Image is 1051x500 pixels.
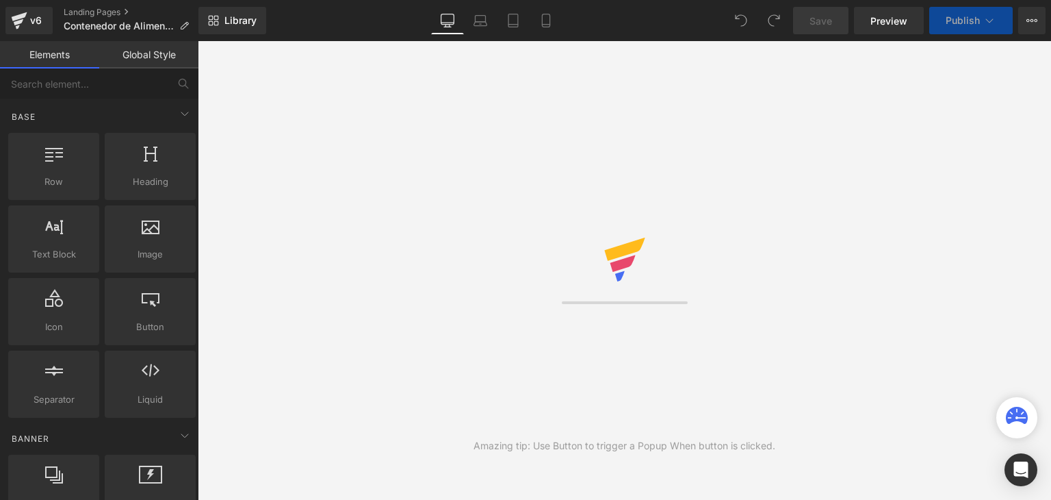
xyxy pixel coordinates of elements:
span: Contenedor de Alimentos [64,21,174,32]
a: Tablet [497,7,530,34]
button: Publish [929,7,1013,34]
a: Preview [854,7,924,34]
button: Redo [760,7,788,34]
span: Banner [10,432,51,445]
button: More [1018,7,1046,34]
span: Separator [12,392,95,407]
a: Laptop [464,7,497,34]
a: v6 [5,7,53,34]
span: Library [224,14,257,27]
a: New Library [198,7,266,34]
a: Global Style [99,41,198,68]
div: v6 [27,12,44,29]
span: Icon [12,320,95,334]
span: Preview [870,14,907,28]
a: Landing Pages [64,7,200,18]
span: Publish [946,15,980,26]
div: Amazing tip: Use Button to trigger a Popup When button is clicked. [473,438,775,453]
span: Heading [109,175,192,189]
button: Undo [727,7,755,34]
a: Desktop [431,7,464,34]
span: Text Block [12,247,95,262]
span: Image [109,247,192,262]
span: Save [809,14,832,28]
span: Button [109,320,192,334]
span: Base [10,110,37,123]
span: Liquid [109,392,192,407]
span: Row [12,175,95,189]
a: Mobile [530,7,562,34]
div: Open Intercom Messenger [1004,453,1037,486]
